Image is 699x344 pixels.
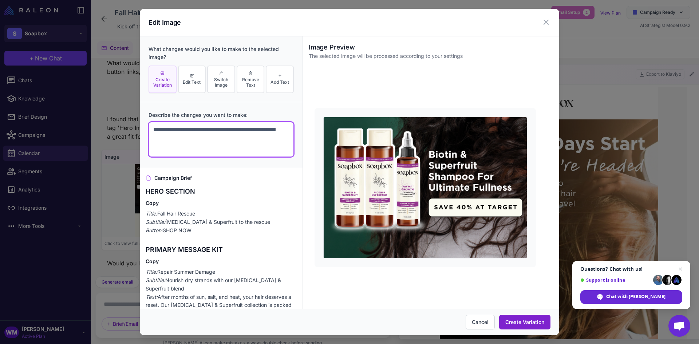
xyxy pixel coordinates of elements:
em: Subtitle: [146,219,165,225]
h3: PRIMARY MESSAGE KIT [146,245,297,255]
span: Edit Text [183,79,201,85]
h3: HERO SECTION [146,186,297,197]
span: Switch Image [209,77,233,88]
span: Questions? Chat with us! [580,266,682,272]
p: Repair Summer Damage Nourish dry strands with our [MEDICAL_DATA] & Superfruit blend After months ... [146,268,297,343]
p: Fall Hair Rescue [MEDICAL_DATA] & Superfruit to the rescue SHOP NOW [146,210,297,234]
em: Subtitle: [146,277,165,283]
h4: Copy [146,199,297,207]
div: Chat with Raleon [580,290,682,304]
span: Add Text [270,79,289,85]
img: Biotin & Superfruit collection [323,117,527,258]
button: Edit Text [178,66,206,94]
div: What changes would you like to make to the selected image? [149,45,294,61]
span: Create Variation [151,77,174,88]
button: Create Variation [149,66,177,94]
span: Chat with [PERSON_NAME] [606,293,666,300]
button: Switch Image [207,66,235,94]
em: Title: [146,210,157,217]
h4: Copy [146,258,297,265]
div: Open chat [668,315,690,337]
em: Text: [146,294,158,300]
span: Remove Text [239,77,262,88]
h4: Campaign Brief [146,174,297,182]
p: The selected image will be processed according to your settings [309,52,542,60]
button: Create Variation [499,315,550,329]
span: Support is online [580,277,651,283]
button: Add Text [266,66,294,94]
label: Describe the changes you want to make: [149,111,294,119]
em: Button: [146,227,163,233]
button: Cancel [466,315,495,329]
span: Close chat [676,265,685,273]
button: Remove Text [237,66,265,94]
em: Title: [146,269,157,275]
